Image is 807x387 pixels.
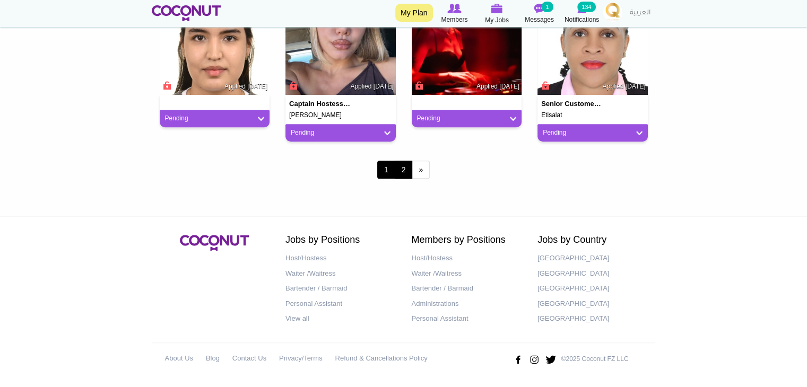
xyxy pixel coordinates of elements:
[377,161,395,179] span: 1
[537,296,648,312] a: [GEOGRAPHIC_DATA]
[412,281,522,296] a: Bartender / Barmaid
[447,4,461,13] img: Browse Members
[541,100,603,108] h4: Senior customer service/ Sales
[540,80,549,91] span: Connect to Unlock the Profile
[289,112,392,119] h5: [PERSON_NAME]
[412,311,522,327] a: Personal Assistant
[412,235,522,245] h2: Members by Positions
[561,355,629,364] p: ©2025 Coconut FZ LLC
[412,296,522,312] a: Administrations
[165,351,193,366] a: About Us
[414,80,423,91] span: Connect to Unlock the Profile
[335,351,428,366] a: Refund & Cancellations Policy
[528,351,540,368] img: Instagram
[395,161,413,179] a: 2
[279,351,323,366] a: Privacy/Terms
[180,235,249,251] img: Coconut
[537,251,648,266] a: [GEOGRAPHIC_DATA]
[518,3,561,25] a: Messages Messages 1
[288,80,297,91] span: Connect to Unlock the Profile
[525,14,554,25] span: Messages
[624,3,656,24] a: العربية
[285,281,396,296] a: Bartender / Barmaid
[537,281,648,296] a: [GEOGRAPHIC_DATA]
[285,266,396,282] a: Waiter /Waitress
[285,235,396,245] h2: Jobs by Positions
[289,100,351,108] h4: Captain Hostess (VIP & Backstage Section)
[561,3,603,25] a: Notifications Notifications 134
[512,351,524,368] img: Facebook
[476,3,518,25] a: My Jobs My Jobs
[417,114,517,123] a: Pending
[285,251,396,266] a: Host/Hostess
[232,351,266,366] a: Contact Us
[152,5,221,21] img: Home
[537,235,648,245] h2: Jobs by Country
[285,311,396,327] a: View all
[534,4,545,13] img: Messages
[433,3,476,25] a: Browse Members Members
[545,351,557,368] img: Twitter
[537,266,648,282] a: [GEOGRAPHIC_DATA]
[491,4,503,13] img: My Jobs
[541,112,644,119] h5: Etisalat
[412,266,522,282] a: Waiter /Waitress
[537,311,648,327] a: [GEOGRAPHIC_DATA]
[206,351,220,366] a: Blog
[162,80,171,91] span: Connect to Unlock the Profile
[165,114,265,123] a: Pending
[577,2,595,12] small: 134
[441,14,467,25] span: Members
[395,4,433,22] a: My Plan
[485,15,509,25] span: My Jobs
[565,14,599,25] span: Notifications
[412,161,430,179] a: next ›
[291,128,391,137] a: Pending
[285,296,396,312] a: Personal Assistant
[543,128,643,137] a: Pending
[541,2,553,12] small: 1
[412,251,522,266] a: Host/Hostess
[577,4,586,13] img: Notifications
